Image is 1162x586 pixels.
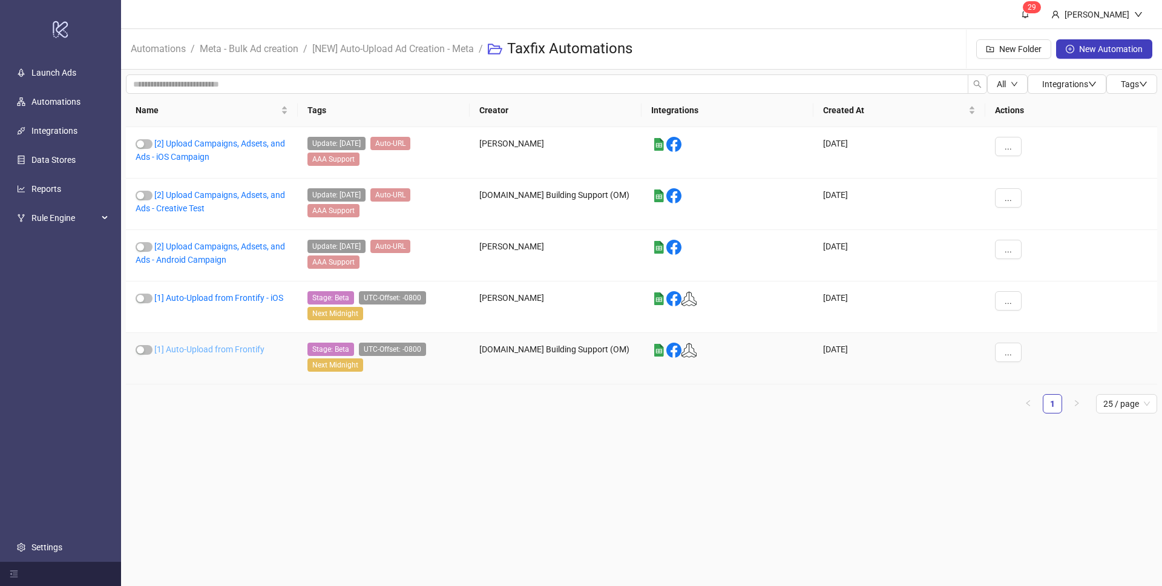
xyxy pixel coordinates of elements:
span: AAA Support [307,153,359,166]
span: Auto-URL [370,188,410,202]
span: Update: May21 [307,137,366,150]
span: Name [136,104,278,117]
button: ... [995,188,1022,208]
span: right [1073,400,1080,407]
div: [DOMAIN_NAME] Building Support (OM) [470,333,642,384]
span: folder-add [986,45,994,53]
a: [2] Upload Campaigns, Adsets, and Ads - iOS Campaign [136,139,285,162]
span: bell [1021,10,1029,18]
div: [DATE] [813,230,985,281]
div: [PERSON_NAME] [470,230,642,281]
th: Created At [813,94,985,127]
a: [2] Upload Campaigns, Adsets, and Ads - Android Campaign [136,242,285,265]
button: Alldown [987,74,1028,94]
h3: Taxfix Automations [507,39,632,59]
span: AAA Support [307,204,359,217]
a: Automations [128,41,188,54]
span: Integrations [1042,79,1097,89]
span: down [1139,80,1147,88]
span: New Folder [999,44,1042,54]
span: ... [1005,142,1012,151]
span: UTC-Offset: -0800 [359,291,426,305]
a: Data Stores [31,155,76,165]
span: Update: May21 [307,240,366,253]
th: Name [126,94,298,127]
span: AAA Support [307,255,359,269]
span: All [997,79,1006,89]
span: Stage: Beta [307,343,354,356]
span: search [973,80,982,88]
span: menu-fold [10,570,18,578]
span: Tags [1121,79,1147,89]
button: left [1019,394,1038,413]
span: Created At [823,104,966,117]
span: left [1025,400,1032,407]
a: Launch Ads [31,68,76,77]
div: [DOMAIN_NAME] Building Support (OM) [470,179,642,230]
span: down [1011,81,1018,88]
button: ... [995,343,1022,362]
div: [DATE] [813,127,985,179]
a: Reports [31,184,61,194]
span: folder-open [488,42,502,56]
span: Stage: Beta [307,291,354,305]
a: Automations [31,97,80,107]
span: ... [1005,347,1012,357]
span: Auto-URL [370,240,410,253]
span: 2 [1028,3,1032,12]
span: Rule Engine [31,206,98,230]
button: right [1067,394,1086,413]
div: [PERSON_NAME] [1060,8,1134,21]
span: fork [17,214,25,222]
a: [1] Auto-Upload from Frontify [154,344,264,354]
li: 1 [1043,394,1062,413]
span: ... [1005,245,1012,254]
a: Settings [31,542,62,552]
div: [PERSON_NAME] [470,127,642,179]
span: Next Midnight [307,358,363,372]
span: 25 / page [1103,395,1150,413]
th: Tags [298,94,470,127]
div: [DATE] [813,179,985,230]
span: down [1134,10,1143,19]
span: down [1088,80,1097,88]
a: [NEW] Auto-Upload Ad Creation - Meta [310,41,476,54]
li: Previous Page [1019,394,1038,413]
a: [2] Upload Campaigns, Adsets, and Ads - Creative Test [136,190,285,213]
div: [PERSON_NAME] [470,281,642,333]
span: Update: May21 [307,188,366,202]
a: Meta - Bulk Ad creation [197,41,301,54]
th: Integrations [642,94,813,127]
span: 9 [1032,3,1036,12]
sup: 29 [1023,1,1041,13]
span: New Automation [1079,44,1143,54]
th: Actions [985,94,1157,127]
div: Page Size [1096,394,1157,413]
a: 1 [1043,395,1062,413]
button: New Folder [976,39,1051,59]
button: Tagsdown [1106,74,1157,94]
li: / [479,30,483,68]
span: UTC-Offset: -0800 [359,343,426,356]
div: [DATE] [813,333,985,384]
button: ... [995,291,1022,311]
th: Creator [470,94,642,127]
button: ... [995,137,1022,156]
button: ... [995,240,1022,259]
li: Next Page [1067,394,1086,413]
li: / [303,30,307,68]
a: Integrations [31,126,77,136]
a: [1] Auto-Upload from Frontify - iOS [154,293,283,303]
span: plus-circle [1066,45,1074,53]
span: Auto-URL [370,137,410,150]
span: Next Midnight [307,307,363,320]
span: ... [1005,193,1012,203]
span: ... [1005,296,1012,306]
li: / [191,30,195,68]
button: New Automation [1056,39,1152,59]
div: [DATE] [813,281,985,333]
button: Integrationsdown [1028,74,1106,94]
span: user [1051,10,1060,19]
